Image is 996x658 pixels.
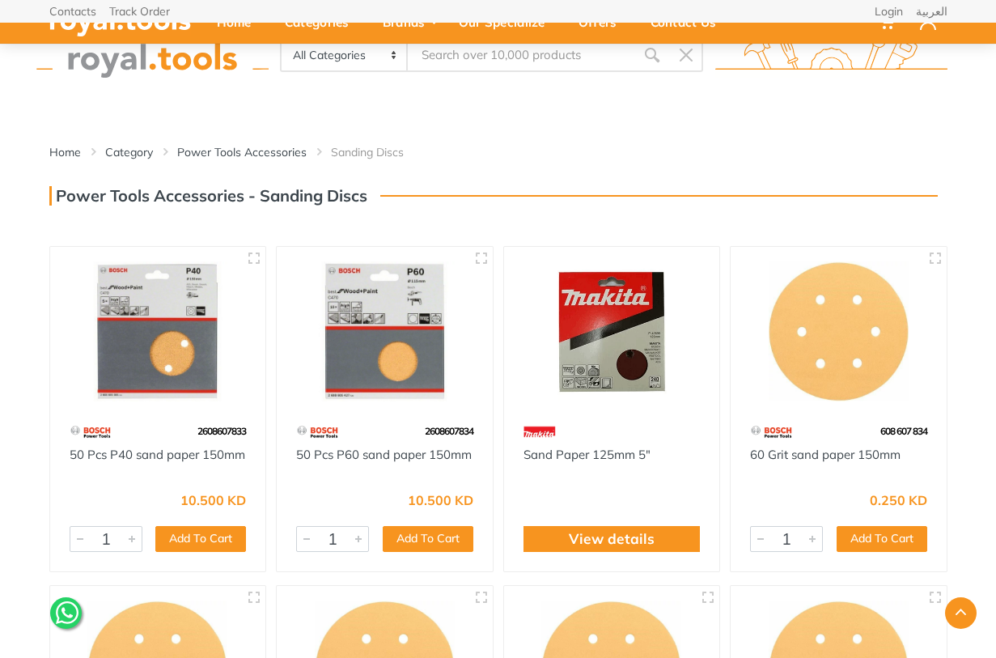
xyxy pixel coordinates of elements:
img: royal.tools Logo [36,33,269,78]
img: Royal Tools - 50 Pcs P60 sand paper 150mm [291,261,478,401]
a: 50 Pcs P40 sand paper 150mm [70,447,245,462]
span: 2608607833 [197,425,246,437]
button: Add To Cart [155,526,246,552]
a: Category [105,144,153,160]
img: 42.webp [523,418,556,446]
a: 60 Grit sand paper 150mm [750,447,901,462]
a: Track Order [109,6,170,17]
div: 0.250 KD [870,494,927,507]
img: 55.webp [296,418,339,446]
li: Sanding Discs [331,144,428,160]
img: 55.webp [70,418,112,446]
button: Add To Cart [837,526,927,552]
div: 10.500 KD [408,494,473,507]
a: Contacts [49,6,96,17]
a: View details [569,529,655,550]
span: 608 607 834 [880,425,927,437]
a: Sand Paper 125mm 5" [523,447,651,462]
a: Home [49,144,81,160]
nav: breadcrumb [49,144,947,160]
select: Category [282,40,409,70]
button: Add To Cart [383,526,473,552]
h3: Power Tools Accessories - Sanding Discs [49,186,367,206]
img: royal.tools Logo [715,33,947,78]
input: Site search [408,38,634,72]
a: العربية [916,6,947,17]
span: 2608607834 [425,425,473,437]
a: Power Tools Accessories [177,144,307,160]
div: 10.500 KD [180,494,246,507]
a: Login [875,6,903,17]
a: 50 Pcs P60 sand paper 150mm [296,447,472,462]
img: Royal Tools - 60 Grit sand paper 150mm [745,261,932,401]
img: Royal Tools - Sand Paper 125mm 5 [519,261,706,401]
img: Royal Tools - 50 Pcs P40 sand paper 150mm [65,261,252,401]
img: 55.webp [750,418,793,446]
